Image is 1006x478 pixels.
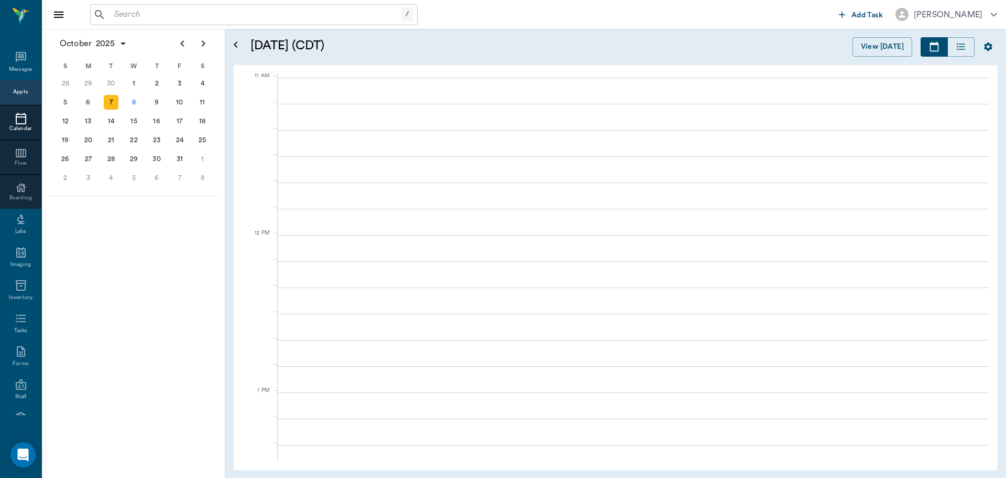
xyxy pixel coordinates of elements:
div: Saturday, October 4, 2025 [195,76,210,91]
div: Wednesday, October 15, 2025 [127,114,141,129]
div: Today, Wednesday, October 8, 2025 [127,95,141,110]
div: Monday, November 3, 2025 [81,171,95,185]
div: Friday, November 7, 2025 [172,171,187,185]
button: Previous page [172,33,193,54]
div: Friday, October 24, 2025 [172,133,187,147]
div: Open Intercom Messenger [10,442,36,468]
div: Staff [15,393,26,401]
button: Add Task [835,5,887,24]
div: Sunday, October 26, 2025 [58,152,73,166]
div: Saturday, October 11, 2025 [195,95,210,110]
div: Friday, October 3, 2025 [172,76,187,91]
button: Next page [193,33,214,54]
button: View [DATE] [852,37,912,57]
span: October [58,36,94,51]
div: Wednesday, October 22, 2025 [127,133,141,147]
div: Inventory [9,294,32,302]
div: Monday, October 13, 2025 [81,114,95,129]
div: Friday, October 17, 2025 [172,114,187,129]
div: Forms [13,360,28,368]
div: Thursday, October 23, 2025 [149,133,164,147]
div: Wednesday, October 1, 2025 [127,76,141,91]
div: Friday, October 31, 2025 [172,152,187,166]
div: Messages [9,66,33,73]
input: Search [110,7,401,22]
div: S [54,58,77,74]
div: Saturday, October 18, 2025 [195,114,210,129]
div: Monday, October 27, 2025 [81,152,95,166]
div: 12 PM [242,228,269,254]
div: Tuesday, October 7, 2025 [104,95,118,110]
div: Imaging [10,261,31,269]
div: Appts [13,88,28,96]
div: 11 AM [242,70,269,97]
button: Close drawer [48,4,69,25]
div: Thursday, October 30, 2025 [149,152,164,166]
button: Open calendar [229,25,242,65]
div: Tuesday, October 14, 2025 [104,114,118,129]
div: / [401,7,413,22]
div: Sunday, November 2, 2025 [58,171,73,185]
div: Wednesday, November 5, 2025 [127,171,141,185]
div: Thursday, October 16, 2025 [149,114,164,129]
div: W [123,58,146,74]
div: Saturday, November 1, 2025 [195,152,210,166]
div: Wednesday, October 29, 2025 [127,152,141,166]
span: 2025 [94,36,117,51]
div: Tasks [14,327,27,335]
button: October2025 [54,33,133,54]
div: Friday, October 10, 2025 [172,95,187,110]
div: Tuesday, October 21, 2025 [104,133,118,147]
button: [PERSON_NAME] [887,5,1005,24]
h5: [DATE] (CDT) [250,37,526,54]
div: Labs [15,228,26,236]
div: T [100,58,123,74]
div: Tuesday, September 30, 2025 [104,76,118,91]
div: Monday, October 6, 2025 [81,95,95,110]
div: S [191,58,214,74]
div: Tuesday, November 4, 2025 [104,171,118,185]
div: T [145,58,168,74]
div: Monday, October 20, 2025 [81,133,95,147]
div: F [168,58,191,74]
div: Sunday, September 28, 2025 [58,76,73,91]
div: 1 PM [242,385,269,411]
div: M [77,58,100,74]
div: Sunday, October 5, 2025 [58,95,73,110]
div: Thursday, November 6, 2025 [149,171,164,185]
div: Sunday, October 12, 2025 [58,114,73,129]
div: [PERSON_NAME] [914,8,982,21]
div: Saturday, November 8, 2025 [195,171,210,185]
div: Saturday, October 25, 2025 [195,133,210,147]
div: Tuesday, October 28, 2025 [104,152,118,166]
div: Monday, September 29, 2025 [81,76,95,91]
div: Thursday, October 2, 2025 [149,76,164,91]
div: Sunday, October 19, 2025 [58,133,73,147]
div: Thursday, October 9, 2025 [149,95,164,110]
